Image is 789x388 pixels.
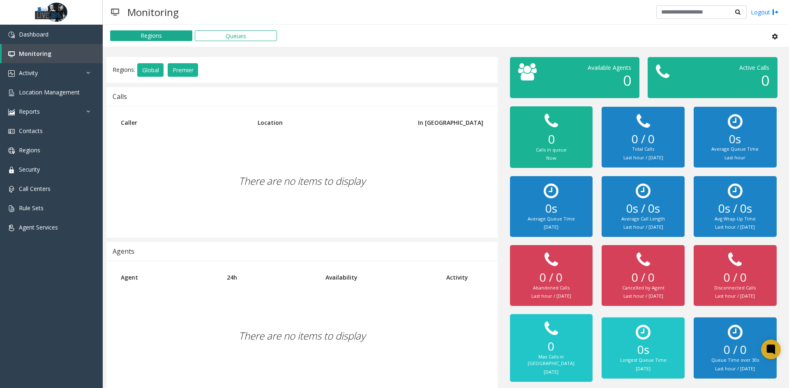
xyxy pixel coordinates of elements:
div: Average Call Length [610,216,676,223]
a: Monitoring [2,44,103,63]
div: Disconnected Calls [702,285,768,292]
h2: 0 [518,340,584,354]
span: 0 [623,71,631,90]
div: Cancelled by Agent [610,285,676,292]
small: Last hour [724,154,745,161]
img: 'icon' [8,147,15,154]
h2: 0 / 0 [610,271,676,285]
small: Last hour / [DATE] [531,293,571,299]
span: Monitoring [19,50,51,57]
div: Agents [113,246,134,257]
h2: 0s [702,132,768,146]
div: Calls in queue [518,147,584,154]
span: Location Management [19,88,80,96]
span: Dashboard [19,30,48,38]
button: Queues [195,30,277,41]
h2: 0s / 0s [610,202,676,216]
img: 'icon' [8,167,15,173]
span: Security [19,165,40,173]
span: Regions: [113,65,135,73]
small: Last hour / [DATE] [715,293,755,299]
h2: 0s / 0s [702,202,768,216]
img: logout [772,8,779,16]
img: 'icon' [8,70,15,77]
small: Last hour / [DATE] [715,224,755,230]
div: Average Queue Time [702,146,768,153]
span: Agent Services [19,223,58,231]
small: Last hour / [DATE] [715,365,755,372]
img: 'icon' [8,186,15,193]
span: Rule Sets [19,204,44,212]
div: Avg Wrap-Up Time [702,216,768,223]
h2: 0s [610,343,676,357]
small: Last hour / [DATE] [623,293,663,299]
h2: 0 [518,132,584,147]
img: 'icon' [8,109,15,115]
th: Agent [115,267,221,287]
img: 'icon' [8,32,15,38]
h3: Monitoring [123,2,183,22]
button: Premier [168,63,198,77]
img: 'icon' [8,205,15,212]
span: Active Calls [739,64,769,71]
img: 'icon' [8,51,15,57]
th: 24h [221,267,320,287]
div: Calls [113,91,127,102]
div: Abandoned Calls [518,285,584,292]
div: Longest Queue Time [610,357,676,364]
span: Regions [19,146,40,154]
span: Reports [19,108,40,115]
div: There are no items to display [115,287,489,384]
small: Now [546,155,556,161]
div: Max Calls in [GEOGRAPHIC_DATA] [518,354,584,367]
img: 'icon' [8,128,15,135]
span: Contacts [19,127,43,135]
span: Available Agents [588,64,631,71]
img: 'icon' [8,90,15,96]
img: pageIcon [111,2,119,22]
h2: 0 / 0 [610,132,676,146]
span: Call Centers [19,185,51,193]
span: 0 [761,71,769,90]
th: Activity [440,267,489,287]
h2: 0 / 0 [518,271,584,285]
th: Caller [115,112,251,133]
h2: 0s [518,202,584,216]
span: Activity [19,69,38,77]
button: Regions [110,30,192,41]
img: 'icon' [8,225,15,231]
small: Last hour / [DATE] [623,154,663,161]
div: Total Calls [610,146,676,153]
a: Logout [751,8,779,16]
th: Availability [319,267,440,287]
div: There are no items to display [115,133,489,230]
small: [DATE] [636,365,651,372]
small: [DATE] [544,369,558,375]
div: Queue Time over 30s [702,357,768,364]
small: Last hour / [DATE] [623,224,663,230]
button: Global [137,63,164,77]
h2: 0 / 0 [702,271,768,285]
th: In [GEOGRAPHIC_DATA] [397,112,489,133]
div: Average Queue Time [518,216,584,223]
small: [DATE] [544,224,558,230]
h2: 0 / 0 [702,343,768,357]
th: Location [251,112,397,133]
